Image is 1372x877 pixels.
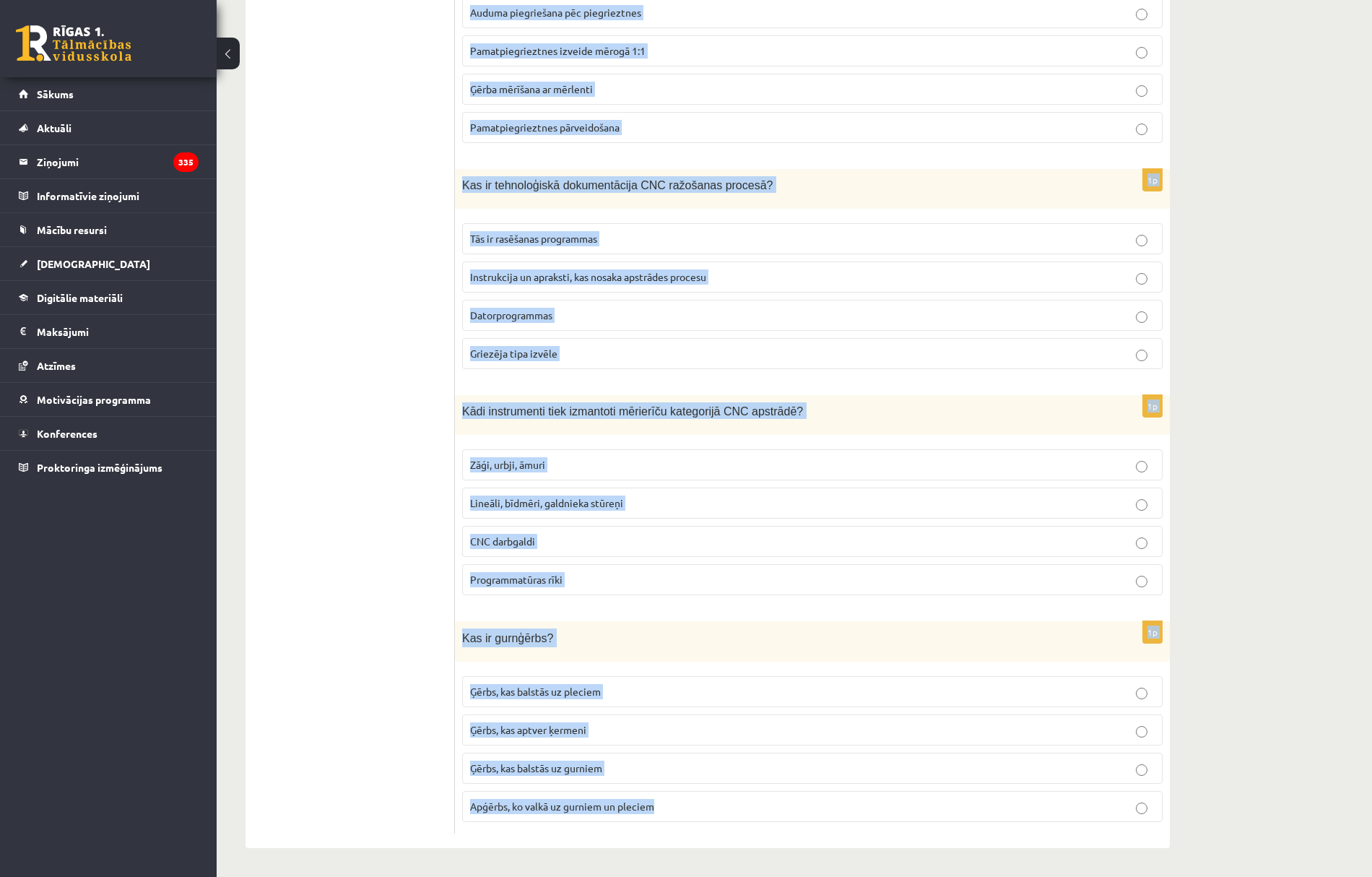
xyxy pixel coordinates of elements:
input: CNC darbgaldi [1136,537,1147,549]
input: Pamatpiegrieztnes izveide mērogā 1:1 [1136,47,1147,59]
span: Pamatpiegrieztnes pārveidošana [470,121,620,134]
span: Ģērbs, kas balstās uz gurniem [470,761,602,774]
input: Ģērba mērīšana ar mērlenti [1136,85,1147,97]
input: Zāģi, urbji, āmuri [1136,461,1147,472]
input: Auduma piegriešana pēc piegrieztnes [1136,9,1147,20]
span: Konferences [37,427,97,440]
span: Atzīmes [37,359,76,372]
span: Kas ir gurnģērbs? [462,632,553,644]
input: Ģērbs, kas balstās uz gurniem [1136,764,1147,776]
legend: Ziņojumi [37,145,199,178]
input: Tās ir rasēšanas programmas [1136,235,1147,246]
span: Proktoringa izmēģinājums [37,461,162,474]
span: [DEMOGRAPHIC_DATA] [37,257,150,270]
span: Sākums [37,87,74,100]
span: CNC darbgaldi [470,535,535,548]
a: Rīgas 1. Tālmācības vidusskola [16,25,131,61]
a: Aktuāli [19,111,199,144]
input: Lineāli, bīdmēri, galdnieka stūreņi [1136,499,1147,511]
legend: Maksājumi [37,315,199,348]
a: Proktoringa izmēģinājums [19,451,199,484]
span: Lineāli, bīdmēri, galdnieka stūreņi [470,496,623,509]
span: Ģērbs, kas aptver ķermeni [470,723,586,736]
p: 1p [1142,394,1163,418]
input: Ģērbs, kas aptver ķermeni [1136,726,1147,738]
input: Datorprogrammas [1136,311,1147,323]
a: Ziņojumi335 [19,145,199,178]
span: Zāģi, urbji, āmuri [470,458,545,471]
span: Aktuāli [37,121,71,134]
a: Maksājumi [19,315,199,348]
input: Programmatūras rīki [1136,576,1147,587]
input: Pamatpiegrieztnes pārveidošana [1136,124,1147,135]
p: 1p [1142,168,1163,191]
span: Auduma piegriešana pēc piegrieztnes [470,6,641,19]
span: Mācību resursi [37,223,107,236]
span: Kas ir tehnoloģiskā dokumentācija CNC ražošanas procesā? [462,179,773,191]
span: Griezēja tipa izvēle [470,347,557,360]
a: [DEMOGRAPHIC_DATA] [19,247,199,280]
i: 335 [173,152,199,172]
a: Atzīmes [19,349,199,382]
span: Programmatūras rīki [470,573,563,586]
a: Sākums [19,77,199,111]
a: Mācību resursi [19,213,199,246]
input: Apģērbs, ko valkā uz gurniem un pleciem [1136,803,1147,814]
span: Pamatpiegrieztnes izveide mērogā 1:1 [470,44,646,57]
span: Datorprogrammas [470,308,552,321]
a: Digitālie materiāli [19,281,199,314]
p: 1p [1142,621,1163,644]
input: Instrukcija un apraksti, kas nosaka apstrādes procesu [1136,273,1147,285]
span: Kādi instrumenti tiek izmantoti mērierīču kategorijā CNC apstrādē? [462,405,803,418]
span: Motivācijas programma [37,393,151,406]
legend: Informatīvie ziņojumi [37,179,199,212]
span: Digitālie materiāli [37,291,123,304]
input: Griezēja tipa izvēle [1136,350,1147,361]
a: Motivācijas programma [19,383,199,416]
a: Informatīvie ziņojumi [19,179,199,212]
span: Apģērbs, ko valkā uz gurniem un pleciem [470,800,654,813]
span: Instrukcija un apraksti, kas nosaka apstrādes procesu [470,270,706,283]
input: Ģērbs, kas balstās uz pleciem [1136,688,1147,699]
span: Ģērbs, kas balstās uz pleciem [470,685,601,698]
a: Konferences [19,417,199,450]
span: Tās ir rasēšanas programmas [470,232,597,245]
span: Ģērba mērīšana ar mērlenti [470,82,593,95]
